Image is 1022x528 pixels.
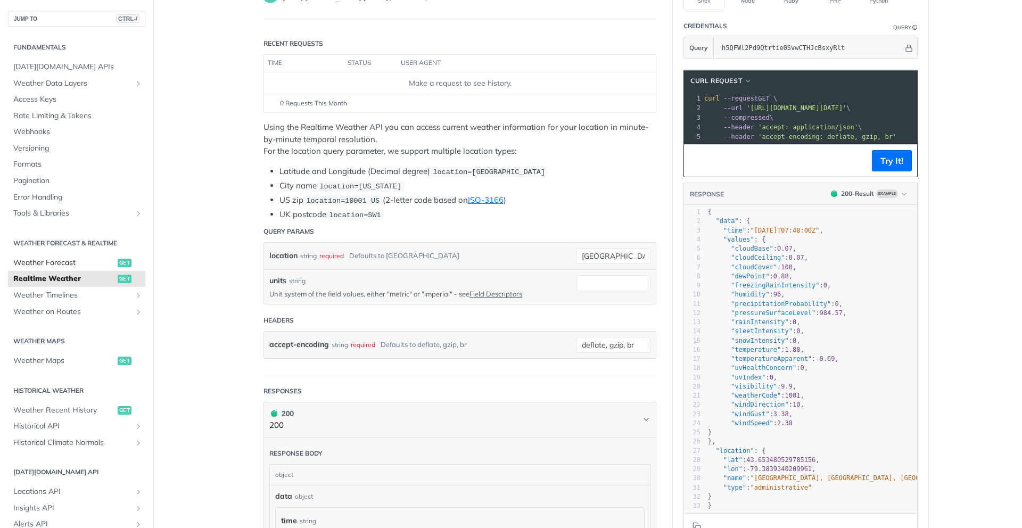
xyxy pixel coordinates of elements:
[270,465,647,485] div: object
[684,217,700,226] div: 2
[708,456,820,464] span: : ,
[751,227,820,234] span: "[DATE]T07:48:00Z"
[13,307,131,317] span: Weather on Routes
[13,274,115,284] span: Realtime Weather
[708,493,712,500] span: }
[13,159,143,170] span: Formats
[13,62,143,72] span: [DATE][DOMAIN_NAME] APIs
[708,419,793,427] span: :
[708,447,765,455] span: : {
[770,374,773,381] span: 0
[731,254,785,261] span: "cloudCeiling"
[263,121,656,158] p: Using the Realtime Weather API you can access current weather information for your location in mi...
[708,428,712,436] span: }
[263,227,314,236] div: Query Params
[708,227,823,234] span: : ,
[731,291,769,298] span: "humidity"
[684,37,714,59] button: Query
[731,318,788,326] span: "rainIntensity"
[351,337,375,352] div: required
[723,484,746,491] span: "type"
[684,501,700,510] div: 33
[758,133,896,141] span: 'accept-encoding: deflate, gzip, br'
[8,336,145,346] h2: Weather Maps
[793,337,796,344] span: 0
[269,275,286,286] label: units
[268,78,652,89] div: Make a request to see history.
[746,456,815,464] span: 43.653480529785156
[269,419,294,432] p: 200
[264,55,344,72] th: time
[708,374,777,381] span: : ,
[751,465,812,473] span: 79.3839340209961
[8,124,145,140] a: Webhooks
[731,245,773,252] span: "cloudBase"
[683,21,727,31] div: Credentials
[708,392,804,399] span: : ,
[269,449,323,458] div: Response body
[723,133,754,141] span: --header
[684,208,700,217] div: 1
[731,282,819,289] span: "freezingRainIntensity"
[134,209,143,218] button: Show subpages for Tools & Libraries
[8,402,145,418] a: Weather Recent Historyget
[8,205,145,221] a: Tools & LibrariesShow subpages for Tools & Libraries
[912,25,918,30] i: Information
[815,355,819,362] span: -
[723,114,770,121] span: --compressed
[781,263,793,271] span: 100
[708,254,808,261] span: : ,
[800,364,804,372] span: 0
[13,438,131,448] span: Historical Climate Normals
[684,327,700,336] div: 14
[708,465,815,473] span: : ,
[690,76,742,86] span: cURL Request
[708,364,808,372] span: : ,
[716,37,903,59] input: apikey
[13,258,115,268] span: Weather Forecast
[684,281,700,290] div: 9
[684,235,700,244] div: 4
[789,254,804,261] span: 0.07
[684,400,700,409] div: 22
[684,244,700,253] div: 5
[684,94,702,103] div: 1
[684,364,700,373] div: 18
[684,300,700,309] div: 11
[13,486,131,497] span: Locations API
[687,76,756,86] button: cURL Request
[8,173,145,189] a: Pagination
[8,467,145,477] h2: [DATE][DOMAIN_NAME] API
[746,104,846,112] span: '[URL][DOMAIN_NAME][DATE]'
[723,123,754,131] span: --header
[306,197,380,205] span: location=10001 US
[279,166,656,178] li: Latitude and Longitude (Decimal degree)
[785,392,801,399] span: 1001
[279,180,656,192] li: City name
[831,191,837,197] span: 200
[13,127,143,137] span: Webhooks
[903,43,914,53] button: Hide
[689,153,704,169] button: Copy to clipboard
[8,92,145,108] a: Access Keys
[684,474,700,483] div: 30
[823,282,827,289] span: 0
[684,272,700,281] div: 8
[13,94,143,105] span: Access Keys
[684,410,700,419] div: 23
[731,419,773,427] span: "windSpeed"
[263,39,323,48] div: Recent Requests
[269,408,650,432] button: 200 200200
[708,309,846,317] span: : ,
[8,108,145,124] a: Rate Limiting & Tokens
[263,316,294,325] div: Headers
[841,189,874,199] div: 200 - Result
[684,465,700,474] div: 29
[134,439,143,447] button: Show subpages for Historical Climate Normals
[723,104,743,112] span: --url
[8,59,145,75] a: [DATE][DOMAIN_NAME] APIs
[684,103,702,113] div: 2
[708,282,831,289] span: : ,
[773,410,789,418] span: 3.38
[13,208,131,219] span: Tools & Libraries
